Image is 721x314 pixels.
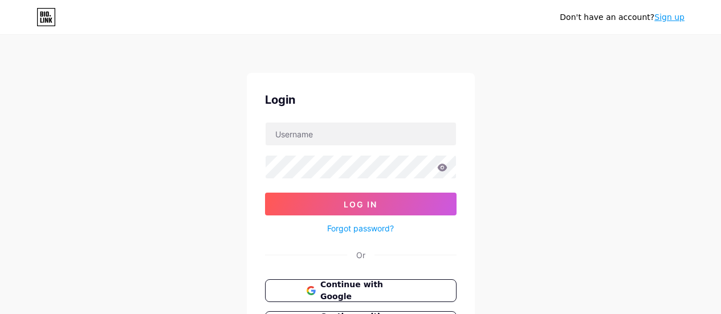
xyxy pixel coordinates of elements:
[356,249,365,261] div: Or
[560,11,685,23] div: Don't have an account?
[654,13,685,22] a: Sign up
[344,199,377,209] span: Log In
[265,279,457,302] button: Continue with Google
[265,193,457,215] button: Log In
[265,91,457,108] div: Login
[320,279,414,303] span: Continue with Google
[327,222,394,234] a: Forgot password?
[266,123,456,145] input: Username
